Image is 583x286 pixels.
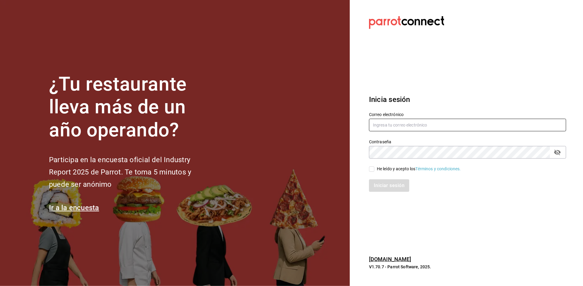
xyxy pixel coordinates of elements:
label: Contraseña [369,140,566,144]
button: passwordField [552,147,563,157]
label: Correo electrónico [369,112,566,117]
a: Ir a la encuesta [49,204,99,212]
h1: ¿Tu restaurante lleva más de un año operando? [49,73,211,142]
h2: Participa en la encuesta oficial del Industry Report 2025 de Parrot. Te toma 5 minutos y puede se... [49,154,211,190]
h3: Inicia sesión [369,94,531,105]
input: Ingresa tu correo electrónico [369,119,566,131]
a: [DOMAIN_NAME] [369,256,411,262]
p: V1.70.7 - Parrot Software, 2025. [369,264,531,270]
div: He leído y acepto los [377,166,461,172]
a: Términos y condiciones. [416,166,461,171]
